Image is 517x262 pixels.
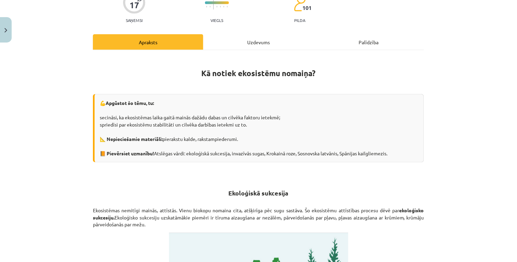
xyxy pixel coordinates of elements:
[210,6,211,8] img: icon-short-line-57e1e144782c952c97e751825c79c345078a6d821885a25fce030b3d8c18986b.svg
[302,5,312,11] span: 101
[93,94,424,163] div: 💪 secināsi, ka ekosistēmas laika gaitā mainās dažādu dabas un cilvēka faktoru ietekmē; spriedīsi ...
[211,18,224,23] p: Viegls
[4,28,7,33] img: icon-close-lesson-0947bae3869378f0d4975bcd49f059093ad1ed9edebbc8119c70593378902aed.svg
[106,100,154,106] strong: Apgūstot šo tēmu, tu:
[93,207,424,228] p: Ekosistēmas nemitīgi mainās, attīstās. Vienu biokopu nomaina cita, atšķirīga pēc sugu sastāva. Šo...
[130,0,139,10] div: 17
[229,189,289,197] strong: Ekoloģiskā sukcesija
[93,34,203,50] div: Apraksts
[203,34,314,50] div: Uzdevums
[201,68,316,78] strong: Kā notiek ekosistēmu nomaiņa?
[217,6,217,8] img: icon-short-line-57e1e144782c952c97e751825c79c345078a6d821885a25fce030b3d8c18986b.svg
[100,150,154,156] b: 📙 Pievērsiet uzmanību!
[220,6,221,8] img: icon-short-line-57e1e144782c952c97e751825c79c345078a6d821885a25fce030b3d8c18986b.svg
[100,136,163,142] b: 📐 Nepieciešamie materiāli:
[314,34,424,50] div: Palīdzība
[294,18,305,23] p: pilda
[123,18,145,23] p: Saņemsi
[227,6,228,8] img: icon-short-line-57e1e144782c952c97e751825c79c345078a6d821885a25fce030b3d8c18986b.svg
